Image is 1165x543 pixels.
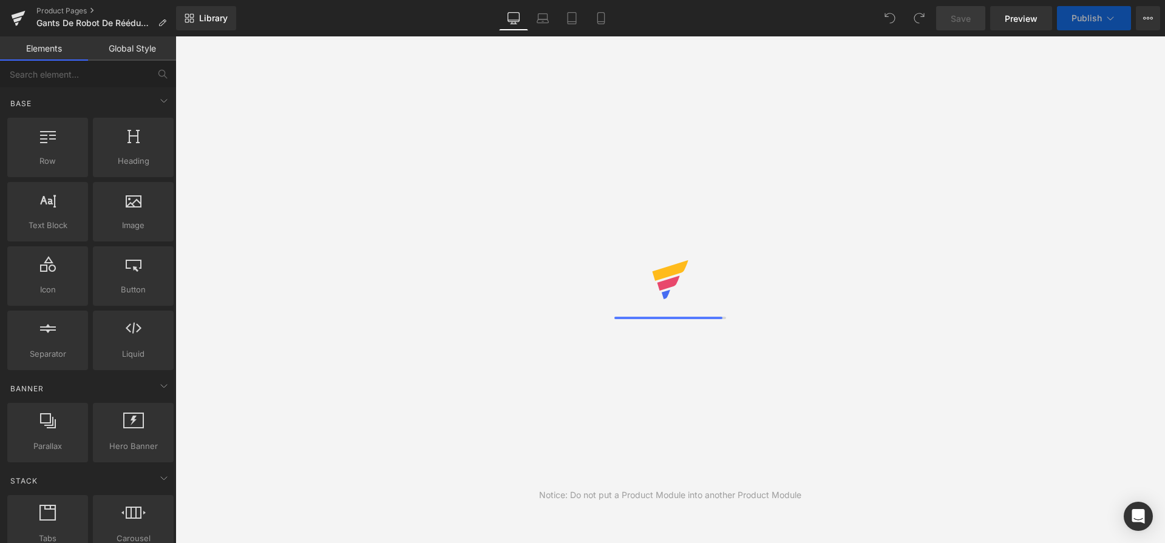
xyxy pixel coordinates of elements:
span: Hero Banner [97,440,170,453]
span: Preview [1005,12,1038,25]
span: Base [9,98,33,109]
span: Save [951,12,971,25]
a: Tablet [557,6,586,30]
span: Library [199,13,228,24]
span: Heading [97,155,170,167]
button: Undo [878,6,902,30]
span: Row [11,155,84,167]
a: Laptop [528,6,557,30]
a: New Library [176,6,236,30]
div: Notice: Do not put a Product Module into another Product Module [539,488,801,502]
span: Button [97,283,170,296]
span: Stack [9,475,39,487]
a: Mobile [586,6,616,30]
button: More [1136,6,1160,30]
span: Publish [1072,13,1102,23]
a: Global Style [88,36,176,61]
button: Redo [907,6,931,30]
a: Preview [990,6,1052,30]
span: Gants De Robot De Rééducation Portables [36,18,153,28]
span: Icon [11,283,84,296]
div: Open Intercom Messenger [1124,502,1153,531]
span: Liquid [97,348,170,360]
span: Image [97,219,170,232]
a: Desktop [499,6,528,30]
a: Product Pages [36,6,176,16]
span: Text Block [11,219,84,232]
span: Separator [11,348,84,360]
span: Banner [9,383,45,394]
span: Parallax [11,440,84,453]
button: Publish [1057,6,1131,30]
